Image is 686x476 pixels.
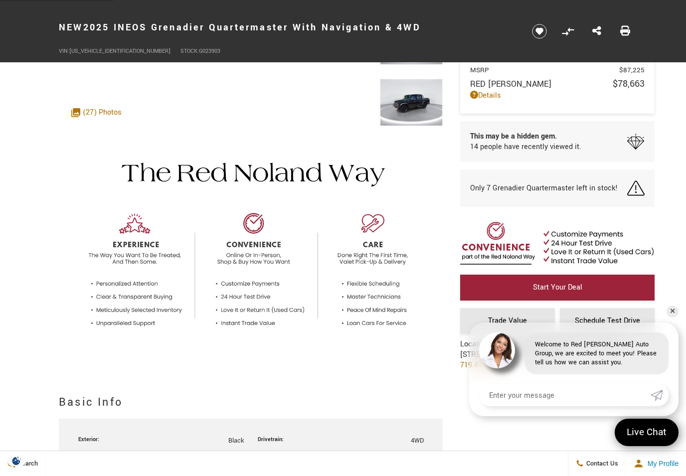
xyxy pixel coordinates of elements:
span: VIN: [59,47,69,55]
div: Exterior: [78,435,104,444]
span: Contact Us [584,459,618,468]
a: Submit [651,384,669,406]
span: 14 people have recently viewed it. [470,142,581,152]
span: $87,225 [619,65,645,75]
button: Save vehicle [528,23,550,39]
span: 4WD [411,436,424,445]
span: $78,663 [613,77,645,90]
img: Opt-Out Icon [5,456,28,466]
a: 719.444.8840 [460,360,504,370]
a: Red [PERSON_NAME] $78,663 [470,77,645,90]
div: Welcome to Red [PERSON_NAME] Auto Group, we are excited to meet you! Please tell us how we can as... [525,332,669,374]
span: Only 7 Grenadier Quartermaster left in stock! [470,183,618,193]
button: Open user profile menu [626,451,686,476]
h1: 2025 INEOS Grenadier Quartermaster With Navigation & 4WD [59,7,515,47]
h2: Basic Info [59,393,443,411]
span: MSRP [470,65,619,75]
span: Black [228,436,244,445]
span: Red [PERSON_NAME] [470,78,613,90]
button: Compare Vehicle [560,24,575,39]
a: Print this New 2025 INEOS Grenadier Quartermaster With Navigation & 4WD [620,25,630,38]
span: Start Your Deal [533,282,582,293]
a: Live Chat [615,419,679,446]
span: Stock: [180,47,199,55]
span: Trade Value [488,316,527,326]
a: Details [470,90,645,101]
img: New 2025 Black INEOS Quartermaster image 4 [380,79,443,126]
div: Location: Red [PERSON_NAME] Pre-Owned Center [STREET_ADDRESS][US_STATE] [460,339,625,378]
input: Enter your message [479,384,651,406]
a: Trade Value [460,308,555,334]
span: Live Chat [622,426,672,439]
a: MSRP $87,225 [470,65,645,75]
div: (27) Photos [66,102,127,123]
a: Schedule Test Drive [560,308,655,334]
span: [US_VEHICLE_IDENTIFICATION_NUMBER] [69,47,171,55]
span: G023903 [199,47,220,55]
span: My Profile [644,460,679,468]
section: Click to Open Cookie Consent Modal [5,456,28,466]
div: Drivetrain: [258,435,289,444]
a: Start Your Deal [460,275,655,301]
span: This may be a hidden gem. [470,131,581,142]
img: Agent profile photo [479,332,515,368]
a: Share this New 2025 INEOS Grenadier Quartermaster With Navigation & 4WD [592,25,601,38]
span: Schedule Test Drive [575,316,640,326]
strong: New [59,21,83,34]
